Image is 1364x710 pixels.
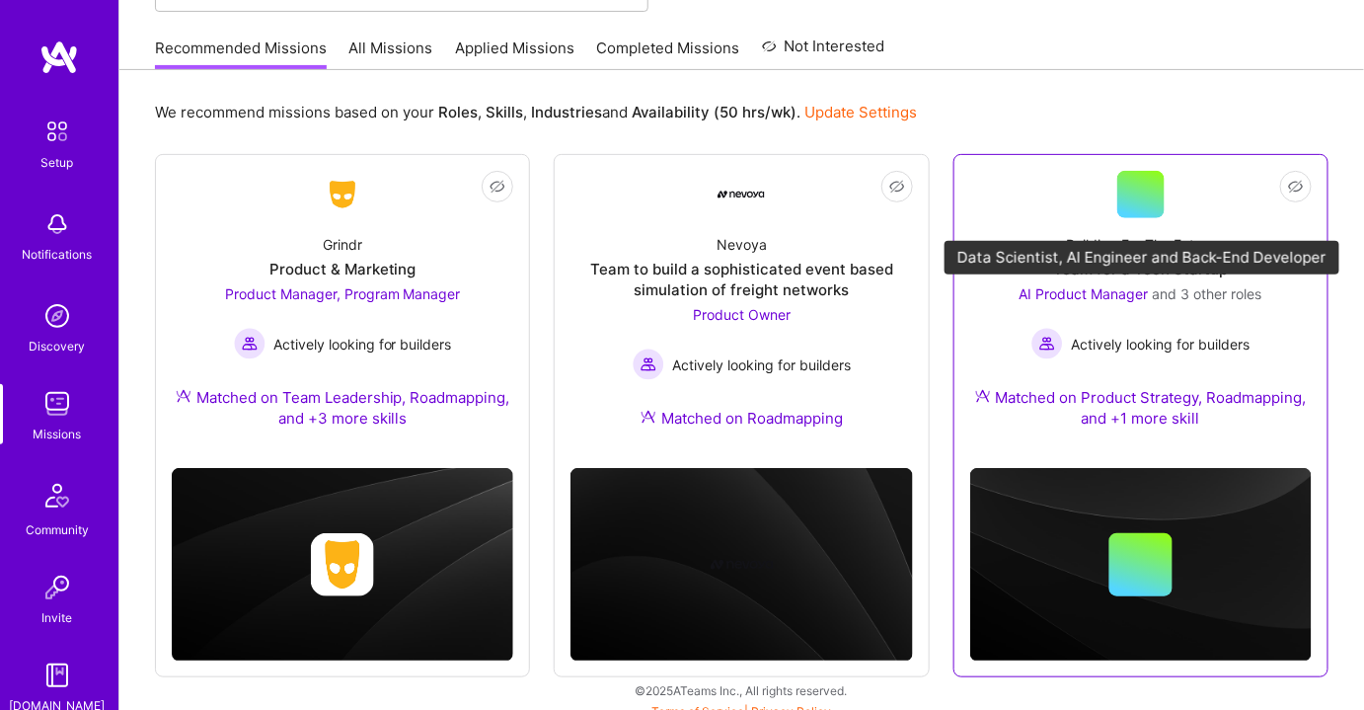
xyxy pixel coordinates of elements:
[38,568,77,607] img: Invite
[269,259,417,279] div: Product & Marketing
[172,468,513,662] img: cover
[717,234,767,255] div: Nevoya
[1153,285,1262,302] span: and 3 other roles
[172,387,513,429] div: Matched on Team Leadership, Roadmapping, and +3 more skills
[155,38,327,70] a: Recommended Missions
[1031,328,1063,359] img: Actively looking for builders
[38,204,77,244] img: bell
[597,38,740,70] a: Completed Missions
[34,472,81,519] img: Community
[455,38,574,70] a: Applied Missions
[38,656,77,695] img: guide book
[349,38,433,70] a: All Missions
[155,102,917,122] p: We recommend missions based on your , , and .
[438,103,478,121] b: Roles
[970,171,1312,452] a: Building For The FutureTeam for a Tech StartupAI Product Manager and 3 other rolesActively lookin...
[641,409,656,425] img: Ateam Purple Icon
[319,177,366,212] img: Company Logo
[570,468,912,662] img: cover
[1066,234,1215,255] div: Building For The Future
[311,533,374,596] img: Company logo
[41,152,74,173] div: Setup
[889,179,905,195] i: icon EyeClosed
[234,328,265,359] img: Actively looking for builders
[37,111,78,152] img: setup
[172,171,513,452] a: Company LogoGrindrProduct & MarketingProduct Manager, Program Manager Actively looking for builde...
[1071,334,1250,355] span: Actively looking for builders
[762,35,885,70] a: Not Interested
[273,334,452,355] span: Actively looking for builders
[1020,285,1149,302] span: AI Product Manager
[970,387,1312,429] div: Matched on Product Strategy, Roadmapping, and +1 more skill
[693,306,791,323] span: Product Owner
[490,179,505,195] i: icon EyeClosed
[26,519,89,540] div: Community
[30,336,86,356] div: Discovery
[570,259,912,300] div: Team to build a sophisticated event based simulation of freight networks
[975,388,991,404] img: Ateam Purple Icon
[323,234,362,255] div: Grindr
[23,244,93,265] div: Notifications
[38,384,77,424] img: teamwork
[39,39,79,75] img: logo
[570,171,912,452] a: Company LogoNevoyaTeam to build a sophisticated event based simulation of freight networksProduct...
[672,355,851,375] span: Actively looking for builders
[970,468,1312,662] img: cover
[1053,259,1228,279] div: Team for a Tech Startup
[38,296,77,336] img: discovery
[804,103,917,121] a: Update Settings
[42,607,73,628] div: Invite
[632,103,796,121] b: Availability (50 hrs/wk)
[531,103,602,121] b: Industries
[1288,179,1304,195] i: icon EyeClosed
[641,408,843,429] div: Matched on Roadmapping
[710,533,773,596] img: Company logo
[176,388,191,404] img: Ateam Purple Icon
[486,103,523,121] b: Skills
[34,424,82,444] div: Missions
[718,191,765,198] img: Company Logo
[633,349,664,380] img: Actively looking for builders
[225,285,461,302] span: Product Manager, Program Manager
